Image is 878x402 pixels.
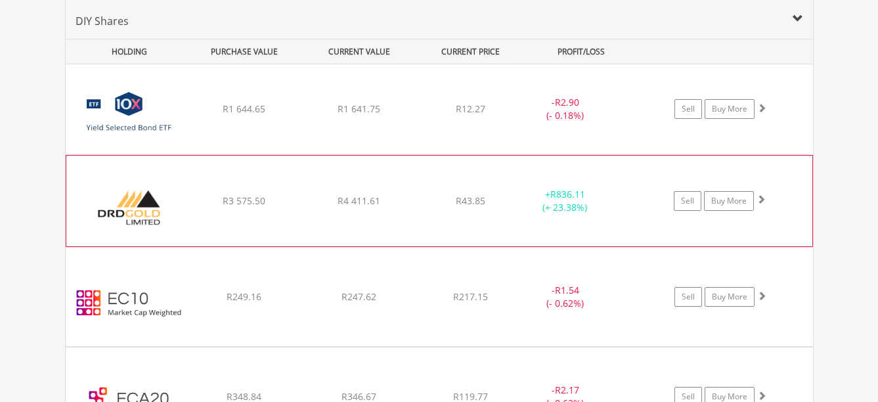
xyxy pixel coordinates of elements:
span: R12.27 [456,102,485,115]
span: R1 641.75 [338,102,380,115]
a: Sell [674,191,701,211]
span: R217.15 [453,290,488,303]
span: R43.85 [456,194,485,207]
span: R249.16 [227,290,261,303]
a: Sell [674,99,702,119]
div: HOLDING [66,39,186,64]
div: + (+ 23.38%) [516,188,614,214]
div: PURCHASE VALUE [188,39,301,64]
span: R1.54 [555,284,579,296]
div: - (- 0.62%) [516,284,615,310]
span: R4 411.61 [338,194,380,207]
span: R836.11 [550,188,585,200]
div: - (- 0.18%) [516,96,615,122]
a: Sell [674,287,702,307]
a: Buy More [704,191,754,211]
span: DIY Shares [76,14,129,28]
div: PROFIT/LOSS [525,39,638,64]
a: Buy More [705,99,755,119]
img: EQU.ZA.CSYSB.png [72,81,185,151]
div: CURRENT VALUE [303,39,416,64]
span: R2.17 [555,384,579,396]
span: R2.90 [555,96,579,108]
img: EC10.EC.EC10.png [72,264,185,343]
a: Buy More [705,287,755,307]
span: R3 575.50 [223,194,265,207]
span: R1 644.65 [223,102,265,115]
div: CURRENT PRICE [418,39,522,64]
span: R247.62 [341,290,376,303]
img: EQU.ZA.DRD.png [73,172,186,243]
